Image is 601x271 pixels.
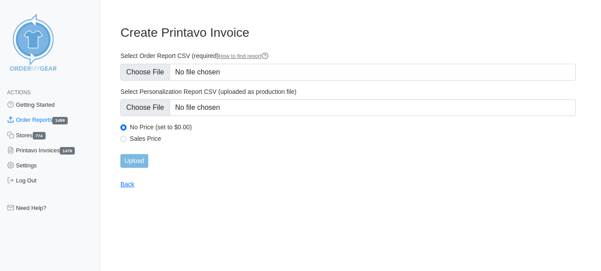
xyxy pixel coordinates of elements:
[130,123,576,131] label: No Price (set to $0.00)
[120,52,576,60] label: Select Order Report CSV (required)
[120,25,576,40] h3: Create Printavo Invoice
[120,181,134,188] a: Back
[219,53,269,59] a: How to find report
[120,88,576,96] label: Select Personalization Report CSV (uploaded as production file)
[60,147,75,155] span: 1479
[7,89,31,96] span: Actions
[33,132,46,139] span: 774
[52,117,67,124] span: 1499
[120,154,148,168] input: Upload
[130,135,576,143] label: Sales Price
